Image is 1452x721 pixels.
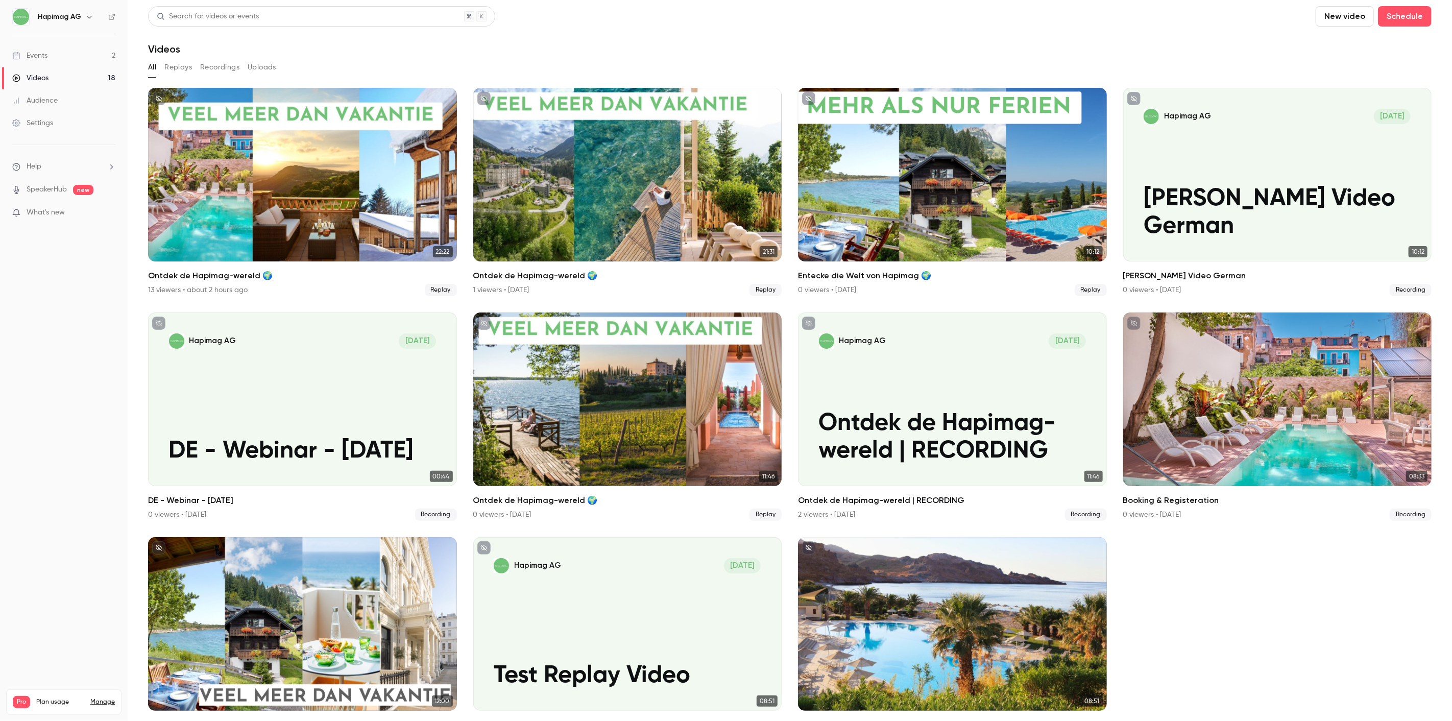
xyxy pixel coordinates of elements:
button: Schedule [1378,6,1432,27]
span: Replay [1075,284,1107,296]
section: Videos [148,6,1432,715]
div: Audience [12,95,58,106]
span: [DATE] [1049,333,1086,349]
button: All [148,59,156,76]
li: Entecke die Welt von Hapimag 🌍 [798,88,1107,296]
h2: Booking & Registeration [1123,494,1432,507]
p: Hapimag AG [839,335,886,346]
li: Ontdek de Hapimag-wereld 🌍 [473,313,782,521]
button: unpublished [477,317,491,330]
a: SpeakerHub [27,184,67,195]
span: What's new [27,207,65,218]
button: unpublished [802,92,815,105]
div: Videos [12,73,49,83]
p: DE - Webinar - [DATE] [169,438,437,465]
img: Ontdek de Hapimag-wereld | RECORDING [819,333,834,349]
a: 11:4611:46Ontdek de Hapimag-wereld 🌍0 viewers • [DATE]Replay [473,313,782,521]
div: 13 viewers • about 2 hours ago [148,285,248,295]
button: unpublished [477,541,491,555]
span: 00:44 [430,471,453,482]
button: unpublished [802,317,815,330]
span: 08:51 [1082,695,1103,707]
span: Pro [13,696,30,708]
span: Plan usage [36,698,84,706]
li: Ontdek de Hapimag-wereld 🌍 [148,88,457,296]
span: 12:00 [432,695,453,707]
div: Settings [12,118,53,128]
button: unpublished [1127,92,1141,105]
span: Replay [425,284,457,296]
button: unpublished [477,92,491,105]
img: DE - Webinar - 16.06.25 [169,333,184,349]
p: Test Replay Video [494,662,761,690]
div: Search for videos or events [157,11,259,22]
h2: [PERSON_NAME] Video German [1123,270,1432,282]
span: Recording [415,509,457,521]
h2: Ontdek de Hapimag-wereld 🌍 [148,270,457,282]
a: 10:1210:12Entecke die Welt von Hapimag 🌍0 viewers • [DATE]Replay [798,88,1107,296]
h2: Ontdek de Hapimag-wereld 🌍 [473,494,782,507]
span: [DATE] [1374,109,1411,124]
h1: Videos [148,43,180,55]
button: New video [1316,6,1374,27]
span: Recording [1390,509,1432,521]
li: help-dropdown-opener [12,161,115,172]
span: Recording [1390,284,1432,296]
a: 22:2222:22Ontdek de Hapimag-wereld 🌍13 viewers • about 2 hours agoReplay [148,88,457,296]
span: [DATE] [399,333,436,349]
span: 11:46 [1084,471,1103,482]
h2: Ontdek de Hapimag-wereld | RECORDING [798,494,1107,507]
p: Hapimag AG [189,335,236,346]
button: Replays [164,59,192,76]
p: [PERSON_NAME] Video German [1144,185,1411,241]
div: 0 viewers • [DATE] [473,510,531,520]
h6: Hapimag AG [38,12,81,22]
span: 10:12 [1409,246,1427,257]
div: 0 viewers • [DATE] [1123,510,1181,520]
a: DE - Webinar - 16.06.25Hapimag AG[DATE]DE - Webinar - [DATE]00:44DE - Webinar - [DATE]0 viewers •... [148,313,457,521]
button: unpublished [802,541,815,555]
span: Replay [749,284,782,296]
button: Uploads [248,59,276,76]
span: 11:46 [759,471,778,482]
div: 1 viewers • [DATE] [473,285,529,295]
span: new [73,185,93,195]
h2: Ontdek de Hapimag-wereld 🌍 [473,270,782,282]
button: unpublished [152,92,165,105]
a: Ontdek de Hapimag-wereld | RECORDINGHapimag AG[DATE]Ontdek de Hapimag-wereld | RECORDING11:46Ontd... [798,313,1107,521]
a: 21:3121:31Ontdek de Hapimag-wereld 🌍1 viewers • [DATE]Replay [473,88,782,296]
p: Hapimag AG [1164,111,1211,122]
h2: Entecke die Welt von Hapimag 🌍 [798,270,1107,282]
button: unpublished [1127,317,1141,330]
p: Ontdek de Hapimag-wereld | RECORDING [819,410,1086,466]
span: [DATE] [724,558,761,573]
button: Recordings [200,59,239,76]
button: unpublished [152,541,165,555]
span: 22:22 [433,246,453,257]
li: Booking & Registeration [1123,313,1432,521]
img: Nicole Video German [1144,109,1159,124]
span: 21:31 [760,246,778,257]
li: DE - Webinar - 16.06.25 [148,313,457,521]
span: 08:33 [1406,471,1427,482]
p: Hapimag AG [514,560,561,571]
span: Help [27,161,41,172]
div: 0 viewers • [DATE] [148,510,206,520]
div: 0 viewers • [DATE] [1123,285,1181,295]
a: 08:33Booking & Registeration0 viewers • [DATE]Recording [1123,313,1432,521]
img: Hapimag AG [13,9,29,25]
button: unpublished [152,317,165,330]
span: Replay [749,509,782,521]
span: 08:51 [757,695,778,707]
img: Test Replay Video [494,558,509,573]
div: 0 viewers • [DATE] [798,285,856,295]
li: Nicole Video German [1123,88,1432,296]
li: Ontdek de Hapimag-wereld | RECORDING [798,313,1107,521]
li: Ontdek de Hapimag-wereld 🌍 [473,88,782,296]
span: Recording [1065,509,1107,521]
h2: DE - Webinar - [DATE] [148,494,457,507]
div: Events [12,51,47,61]
div: 2 viewers • [DATE] [798,510,855,520]
a: Manage [90,698,115,706]
a: Nicole Video GermanHapimag AG[DATE][PERSON_NAME] Video German10:12[PERSON_NAME] Video German0 vie... [1123,88,1432,296]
